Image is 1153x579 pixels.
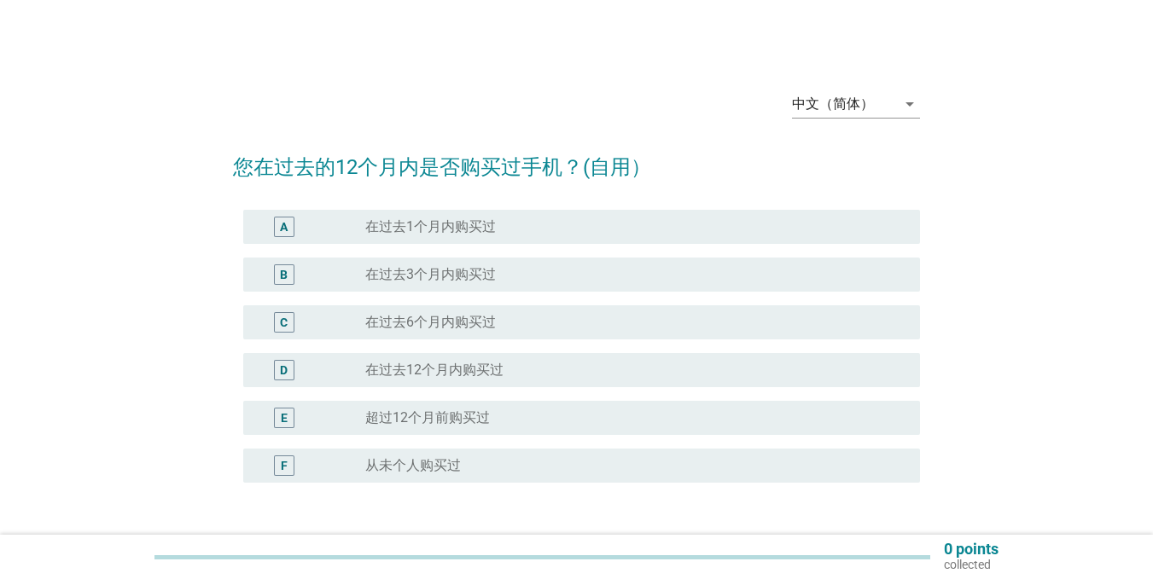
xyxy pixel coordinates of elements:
label: 在过去3个月内购买过 [365,266,496,283]
label: 从未个人购买过 [365,457,461,474]
div: B [280,266,288,284]
label: 在过去1个月内购买过 [365,218,496,235]
i: arrow_drop_down [900,94,920,114]
div: D [280,362,288,379]
p: collected [944,557,999,572]
h2: 您在过去的12个月内是否购买过手机？(自用） [233,135,920,182]
p: 0 points [944,541,999,557]
div: A [280,218,288,236]
div: 中文（简体） [792,96,874,112]
label: 在过去12个月内购买过 [365,362,504,379]
label: 在过去6个月内购买过 [365,314,496,331]
div: C [280,314,288,332]
div: E [281,409,288,427]
div: F [281,457,288,475]
label: 超过12个月前购买过 [365,409,490,426]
